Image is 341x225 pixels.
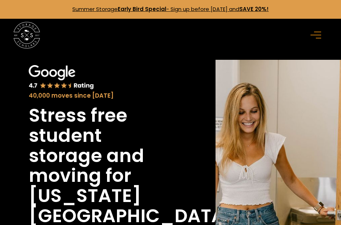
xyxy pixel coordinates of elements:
h1: Stress free student storage and moving for [29,105,176,186]
div: 40,000 moves since [DATE] [29,91,176,100]
strong: SAVE 20%! [239,5,269,13]
img: Storage Scholars main logo [13,22,40,48]
div: menu [306,24,328,46]
a: Summer StorageEarly Bird Special- Sign up before [DATE] andSAVE 20%! [72,5,269,13]
strong: Early Bird Special [118,5,166,13]
img: Google 4.7 star rating [29,65,94,90]
a: home [13,22,40,48]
